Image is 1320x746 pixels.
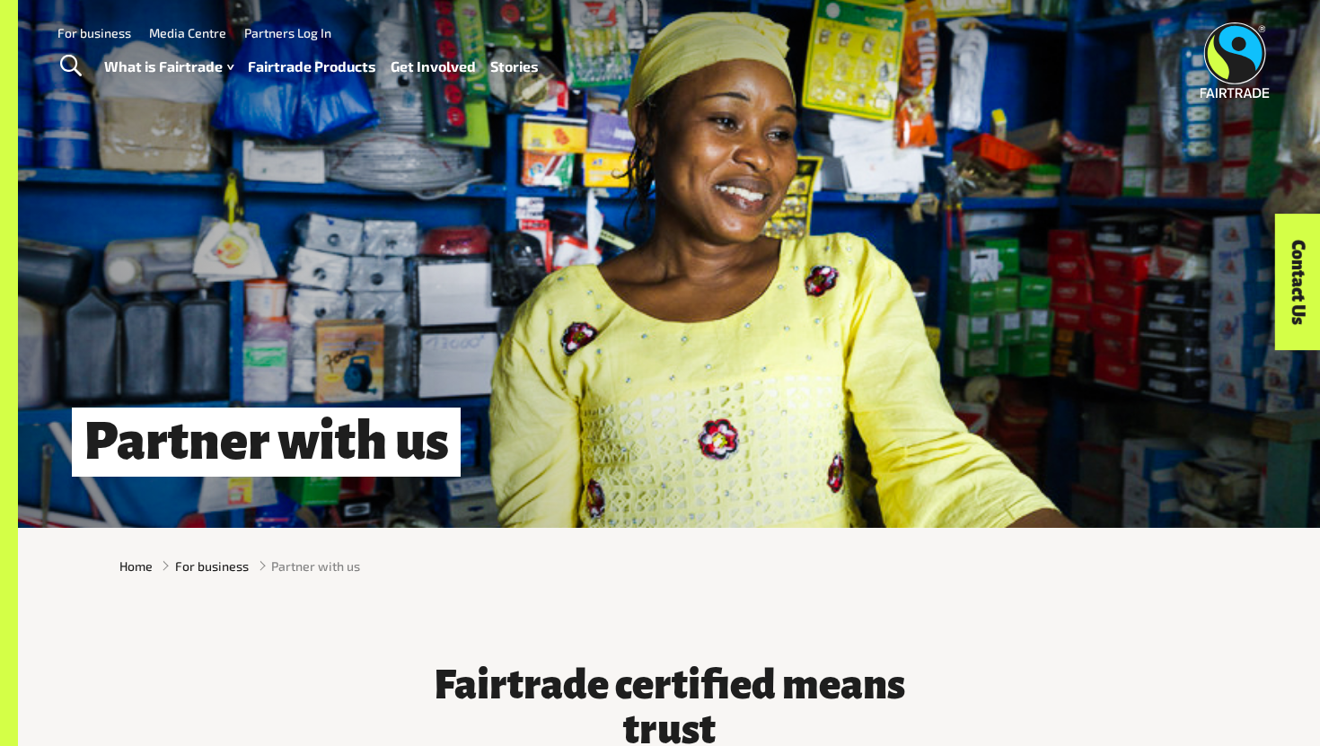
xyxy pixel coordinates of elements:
[490,54,539,80] a: Stories
[248,54,376,80] a: Fairtrade Products
[391,54,476,80] a: Get Involved
[271,557,360,575] span: Partner with us
[175,557,249,575] a: For business
[119,557,153,575] a: Home
[149,25,226,40] a: Media Centre
[244,25,331,40] a: Partners Log In
[48,44,92,89] a: Toggle Search
[57,25,131,40] a: For business
[1201,22,1270,98] img: Fairtrade Australia New Zealand logo
[104,54,233,80] a: What is Fairtrade
[72,408,461,477] h1: Partner with us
